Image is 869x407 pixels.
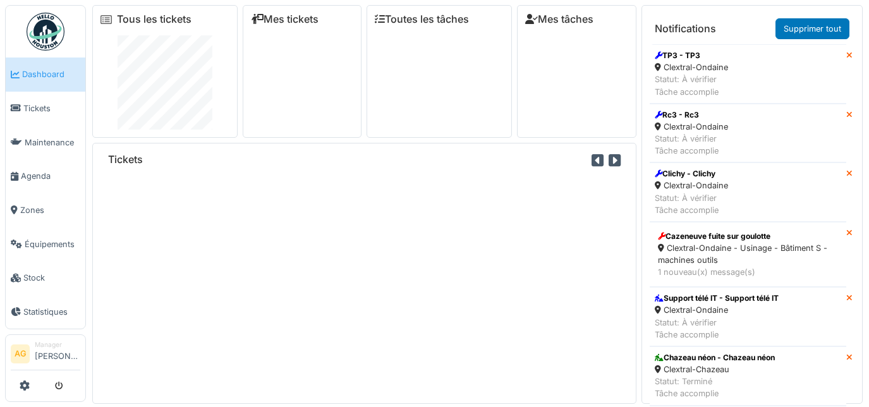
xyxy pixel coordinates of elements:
[11,340,80,370] a: AG Manager[PERSON_NAME]
[375,13,469,25] a: Toutes les tâches
[11,344,30,363] li: AG
[650,346,846,406] a: Chazeau néon - Chazeau néon Clextral-Chazeau Statut: TerminéTâche accomplie
[117,13,191,25] a: Tous les tickets
[655,23,716,35] h6: Notifications
[650,104,846,163] a: Rc3 - Rc3 Clextral-Ondaine Statut: À vérifierTâche accomplie
[655,121,728,133] div: Clextral-Ondaine
[658,266,838,278] div: 1 nouveau(x) message(s)
[655,109,728,121] div: Rc3 - Rc3
[6,261,85,295] a: Stock
[655,317,779,341] div: Statut: À vérifier Tâche accomplie
[655,293,779,304] div: Support télé IT - Support télé IT
[6,227,85,261] a: Équipements
[658,231,838,242] div: Cazeneuve fuite sur goulotte
[6,125,85,159] a: Maintenance
[655,133,728,157] div: Statut: À vérifier Tâche accomplie
[655,50,728,61] div: TP3 - TP3
[6,193,85,228] a: Zones
[35,340,80,367] li: [PERSON_NAME]
[655,73,728,97] div: Statut: À vérifier Tâche accomplie
[22,68,80,80] span: Dashboard
[655,179,728,191] div: Clextral-Ondaine
[655,304,779,316] div: Clextral-Ondaine
[655,375,775,399] div: Statut: Terminé Tâche accomplie
[35,340,80,349] div: Manager
[23,102,80,114] span: Tickets
[23,306,80,318] span: Statistiques
[650,162,846,222] a: Clichy - Clichy Clextral-Ondaine Statut: À vérifierTâche accomplie
[27,13,64,51] img: Badge_color-CXgf-gQk.svg
[108,154,143,166] h6: Tickets
[20,204,80,216] span: Zones
[655,352,775,363] div: Chazeau néon - Chazeau néon
[655,192,728,216] div: Statut: À vérifier Tâche accomplie
[25,137,80,149] span: Maintenance
[650,44,846,104] a: TP3 - TP3 Clextral-Ondaine Statut: À vérifierTâche accomplie
[6,92,85,126] a: Tickets
[655,168,728,179] div: Clichy - Clichy
[21,170,80,182] span: Agenda
[23,272,80,284] span: Stock
[251,13,319,25] a: Mes tickets
[650,222,846,288] a: Cazeneuve fuite sur goulotte Clextral-Ondaine - Usinage - Bâtiment S - machines outils 1 nouveau(...
[6,295,85,329] a: Statistiques
[650,287,846,346] a: Support télé IT - Support télé IT Clextral-Ondaine Statut: À vérifierTâche accomplie
[775,18,849,39] a: Supprimer tout
[6,58,85,92] a: Dashboard
[525,13,593,25] a: Mes tâches
[6,159,85,193] a: Agenda
[655,363,775,375] div: Clextral-Chazeau
[658,242,838,266] div: Clextral-Ondaine - Usinage - Bâtiment S - machines outils
[655,61,728,73] div: Clextral-Ondaine
[25,238,80,250] span: Équipements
